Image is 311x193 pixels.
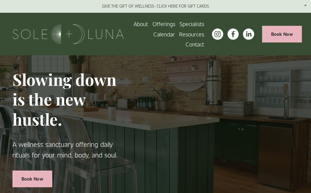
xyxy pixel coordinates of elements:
p: A wellness sanctuary offering daily rituals for your mind, body, and soul. [12,139,130,160]
a: instagram-unauth [212,29,223,40]
a: Book Now [12,171,52,187]
h1: Slowing down is the new hustle. [12,69,130,129]
span: Offerings [152,19,175,29]
a: folder dropdown [179,29,204,39]
img: Sole + Luna [12,24,124,44]
a: Book Now [262,26,302,42]
a: facebook-unauth [227,29,239,40]
a: Contact [186,39,204,49]
a: folder dropdown [152,19,175,29]
span: Resources [179,30,204,39]
a: Calendar [153,29,175,39]
a: About [134,19,148,29]
a: Specialists [179,19,204,29]
a: LinkedIn [243,29,254,40]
